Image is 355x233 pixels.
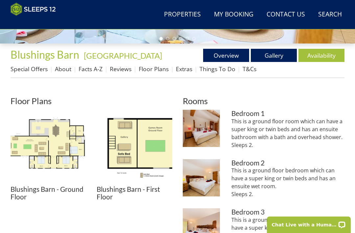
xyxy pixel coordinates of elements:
[97,186,172,201] h3: Blushings Barn - First Floor
[176,65,192,73] a: Extras
[139,65,169,73] a: Floor Plans
[251,49,297,62] a: Gallery
[84,51,162,60] a: [GEOGRAPHIC_DATA]
[7,20,76,25] iframe: Customer reviews powered by Trustpilot
[11,110,86,186] img: Blushings Barn - Ground Floor
[11,3,56,16] img: Sleeps 12
[231,117,344,149] p: This is a ground floor room which can have a super king or twin beds and has an ensuite bathroom ...
[211,7,256,22] a: My Booking
[79,65,103,73] a: Facts A-Z
[231,208,344,216] h3: Bedroom 3
[183,159,220,196] img: Bedroom 2
[97,110,172,186] img: Blushings Barn - First Floor
[231,110,344,117] h3: Bedroom 1
[263,212,355,233] iframe: LiveChat chat widget
[183,96,344,105] h2: Rooms
[203,49,249,62] a: Overview
[55,65,71,73] a: About
[183,110,220,147] img: Bedroom 1
[231,166,344,198] p: This is a ground floor bedroom which can have a super king or twin beds and has an ensuite wet ro...
[316,7,344,22] a: Search
[11,96,172,105] h2: Floor Plans
[243,65,256,73] a: T&Cs
[11,48,79,61] span: Blushings Barn
[11,48,81,61] a: Blushings Barn
[11,186,86,201] h3: Blushings Barn - Ground Floor
[110,65,131,73] a: Reviews
[161,7,203,22] a: Properties
[298,49,344,62] a: Availability
[264,7,308,22] a: Contact Us
[200,65,235,73] a: Things To Do
[11,65,48,73] a: Special Offers
[81,51,162,60] span: -
[231,159,344,167] h3: Bedroom 2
